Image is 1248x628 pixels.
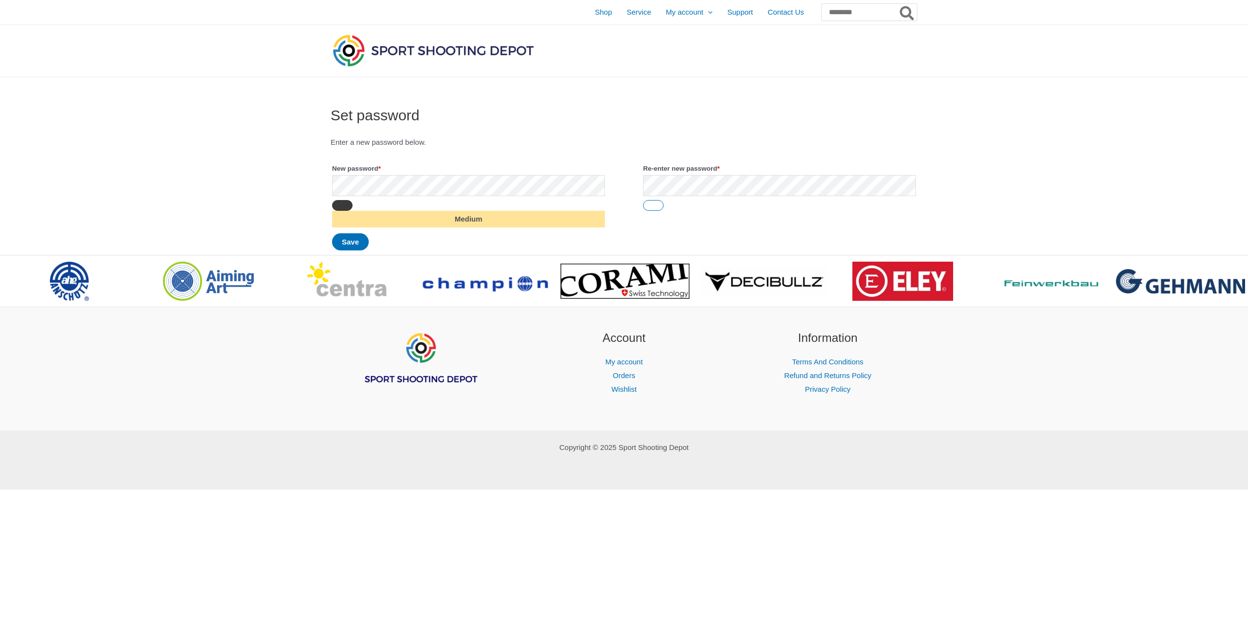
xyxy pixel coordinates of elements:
[792,358,864,366] a: Terms And Conditions
[332,162,605,175] label: New password
[611,385,637,393] a: Wishlist
[331,135,917,149] p: Enter a new password below.
[535,355,714,396] nav: Account
[898,4,917,21] button: Search
[738,329,917,347] h2: Information
[613,371,635,380] a: Orders
[535,329,714,347] h2: Account
[331,32,536,68] img: Sport Shooting Depot
[784,371,871,380] a: Refund and Returns Policy
[805,385,850,393] a: Privacy Policy
[331,107,917,124] h1: Set password
[643,200,664,211] button: Show password
[535,329,714,396] aside: Footer Widget 2
[331,441,917,454] p: Copyright © 2025 Sport Shooting Depot
[738,329,917,396] aside: Footer Widget 3
[332,200,353,211] button: Show password
[738,355,917,396] nav: Information
[332,211,605,227] div: Medium
[852,262,953,301] img: brand logo
[605,358,643,366] a: My account
[643,162,916,175] label: Re-enter new password
[332,233,369,250] button: Save
[331,329,510,408] aside: Footer Widget 1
